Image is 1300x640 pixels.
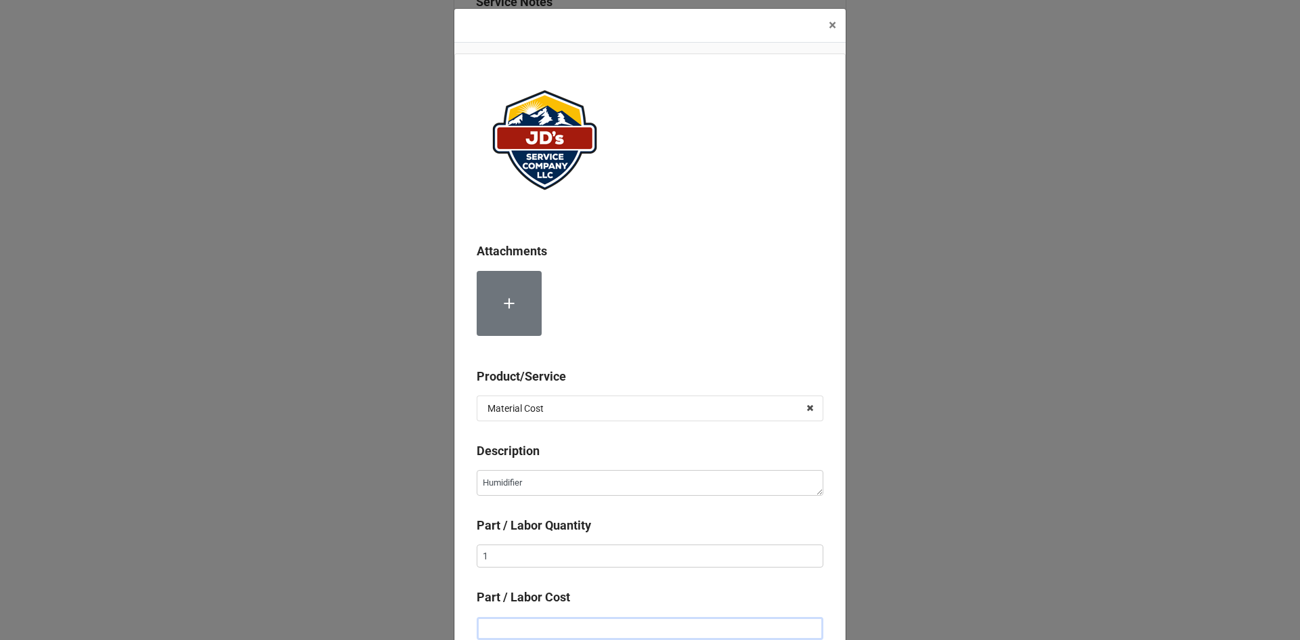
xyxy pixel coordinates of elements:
[477,242,547,261] label: Attachments
[477,76,612,205] img: user-attachments%2Flegacy%2Fextension-attachments%2FePqffAuANl%2FJDServiceCoLogo_website.png
[477,516,591,535] label: Part / Labor Quantity
[829,17,836,33] span: ×
[477,470,823,496] textarea: Humidifier
[477,442,540,461] label: Description
[487,404,544,413] div: Material Cost
[477,367,566,386] label: Product/Service
[477,588,570,607] label: Part / Labor Cost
